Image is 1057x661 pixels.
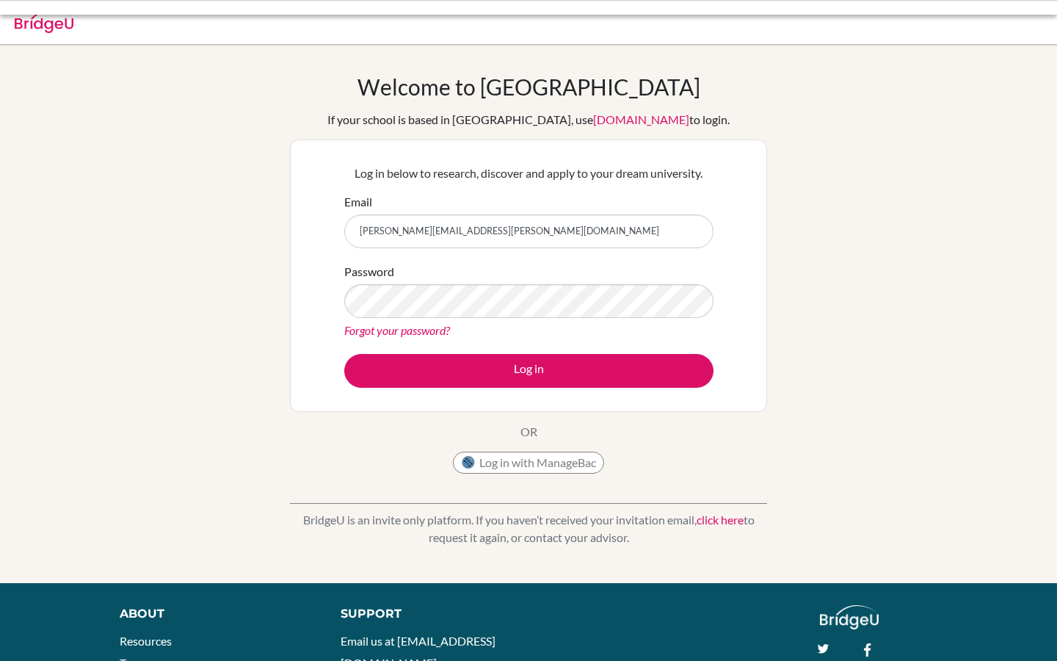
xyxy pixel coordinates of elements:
p: Log in below to research, discover and apply to your dream university. [344,165,713,182]
button: Log in with ManageBac [453,452,604,474]
a: Forgot your password? [344,323,450,337]
img: logo_white@2x-f4f0deed5e89b7ecb1c2cc34c3e3d731f90f0f143d5ea2071677605dd97b5244.png [820,605,879,629]
p: OR [520,423,537,441]
a: [DOMAIN_NAME] [593,112,689,126]
a: click here [697,513,744,527]
div: If your school is based in [GEOGRAPHIC_DATA], use to login. [327,111,730,129]
p: BridgeU is an invite only platform. If you haven’t received your invitation email, to request it ... [290,511,767,546]
label: Email [344,193,372,211]
button: Log in [344,354,713,388]
label: Password [344,263,394,281]
div: Support [341,605,514,623]
div: Invalid email or password. [103,12,734,29]
h1: Welcome to [GEOGRAPHIC_DATA] [357,73,700,100]
div: About [120,605,308,623]
img: Bridge-U [15,10,73,33]
a: Resources [120,634,172,648]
